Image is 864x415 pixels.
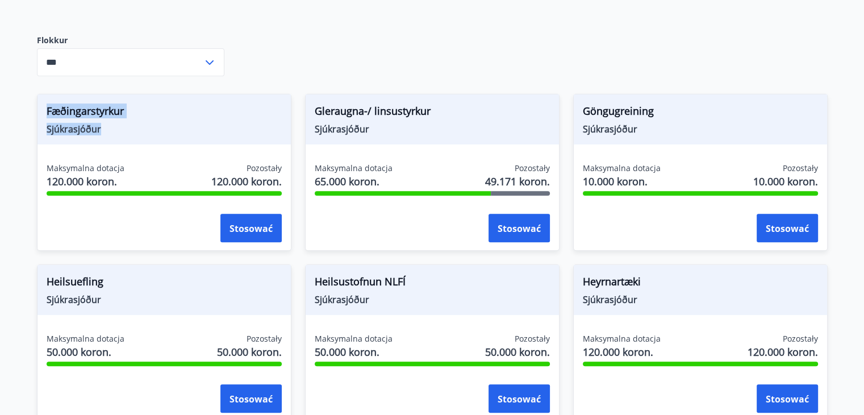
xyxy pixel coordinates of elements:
[315,333,393,344] font: Maksymalna dotacja
[220,214,282,242] button: Stosować
[485,345,550,359] font: 50.000 koron.
[217,345,282,359] font: 50.000 koron.
[47,104,124,118] font: Fæðingarstyrkur
[47,333,124,344] font: Maksymalna dotacja
[515,333,550,344] font: Pozostały
[315,293,369,306] font: Sjúkrasjóður
[783,333,818,344] font: Pozostały
[766,222,809,235] font: Stosować
[315,123,369,135] font: Sjúkrasjóður
[583,333,661,344] font: Maksymalna dotacja
[229,393,273,405] font: Stosować
[315,175,379,188] font: 65.000 koron.
[583,345,653,359] font: 120.000 koron.
[583,104,654,118] font: Göngugreining
[315,345,379,359] font: 50.000 koron.
[583,275,641,288] font: Heyrnartæki
[757,214,818,242] button: Stosować
[229,222,273,235] font: Stosować
[766,393,809,405] font: Stosować
[489,384,550,413] button: Stosować
[748,345,818,359] font: 120.000 koron.
[47,293,101,306] font: Sjúkrasjóður
[315,104,431,118] font: Gleraugna-/ linsustyrkur
[47,175,117,188] font: 120.000 koron.
[47,163,124,173] font: Maksymalna dotacja
[757,384,818,413] button: Stosować
[515,163,550,173] font: Pozostały
[47,345,111,359] font: 50.000 koron.
[315,275,406,288] font: Heilsustofnun NLFÍ
[498,393,541,405] font: Stosować
[47,123,101,135] font: Sjúkrasjóður
[211,175,282,188] font: 120.000 koron.
[485,175,550,188] font: 49.171 koron.
[247,333,282,344] font: Pozostały
[489,214,550,242] button: Stosować
[37,35,68,45] font: Flokkur
[315,163,393,173] font: Maksymalna dotacja
[498,222,541,235] font: Stosować
[583,123,637,135] font: Sjúkrasjóður
[583,163,661,173] font: Maksymalna dotacja
[583,293,637,306] font: Sjúkrasjóður
[247,163,282,173] font: Pozostały
[583,175,648,188] font: 10.000 koron.
[47,275,103,288] font: Heilsuefling
[220,384,282,413] button: Stosować
[753,175,818,188] font: 10.000 koron.
[783,163,818,173] font: Pozostały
